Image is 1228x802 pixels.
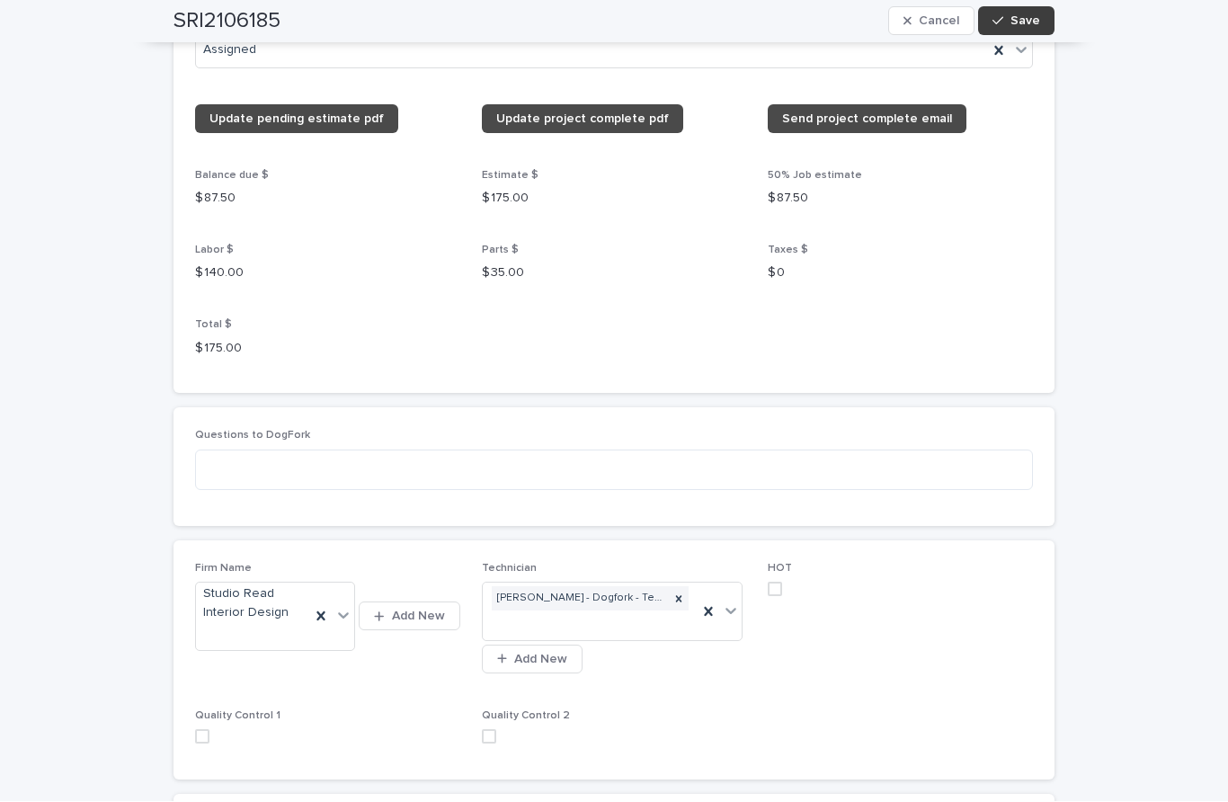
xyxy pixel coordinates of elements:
p: $ 87.50 [768,190,1033,209]
a: Update pending estimate pdf [195,105,398,134]
p: $ 175.00 [195,340,460,359]
button: Add New [482,646,583,674]
span: HOT [768,564,792,575]
span: Questions to DogFork [195,431,310,441]
span: Balance due $ [195,171,269,182]
span: Send project complete email [782,113,952,126]
span: Update pending estimate pdf [209,113,384,126]
div: [PERSON_NAME] - Dogfork - Technician [492,587,670,611]
span: Total $ [195,320,232,331]
span: Quality Control 1 [195,711,280,722]
span: Studio Read Interior Design [203,585,303,623]
p: $ 175.00 [482,190,747,209]
p: $ 0 [768,264,1033,283]
span: Cancel [919,15,959,28]
span: Save [1010,15,1040,28]
span: Update project complete pdf [496,113,669,126]
span: Estimate $ [482,171,538,182]
p: $ 35.00 [482,264,747,283]
span: Firm Name [195,564,252,575]
span: Assigned [203,41,256,60]
p: $ 140.00 [195,264,460,283]
a: Send project complete email [768,105,966,134]
p: $ 87.50 [195,190,460,209]
h2: SRI2106185 [174,9,280,35]
span: 50% Job estimate [768,171,862,182]
button: Add New [359,602,459,631]
span: Add New [514,654,567,666]
button: Cancel [888,7,974,36]
span: Taxes $ [768,245,808,256]
span: Add New [392,610,445,623]
span: Quality Control 2 [482,711,570,722]
span: Labor $ [195,245,234,256]
span: Technician [482,564,537,575]
button: Save [978,7,1054,36]
span: Parts $ [482,245,519,256]
a: Update project complete pdf [482,105,683,134]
